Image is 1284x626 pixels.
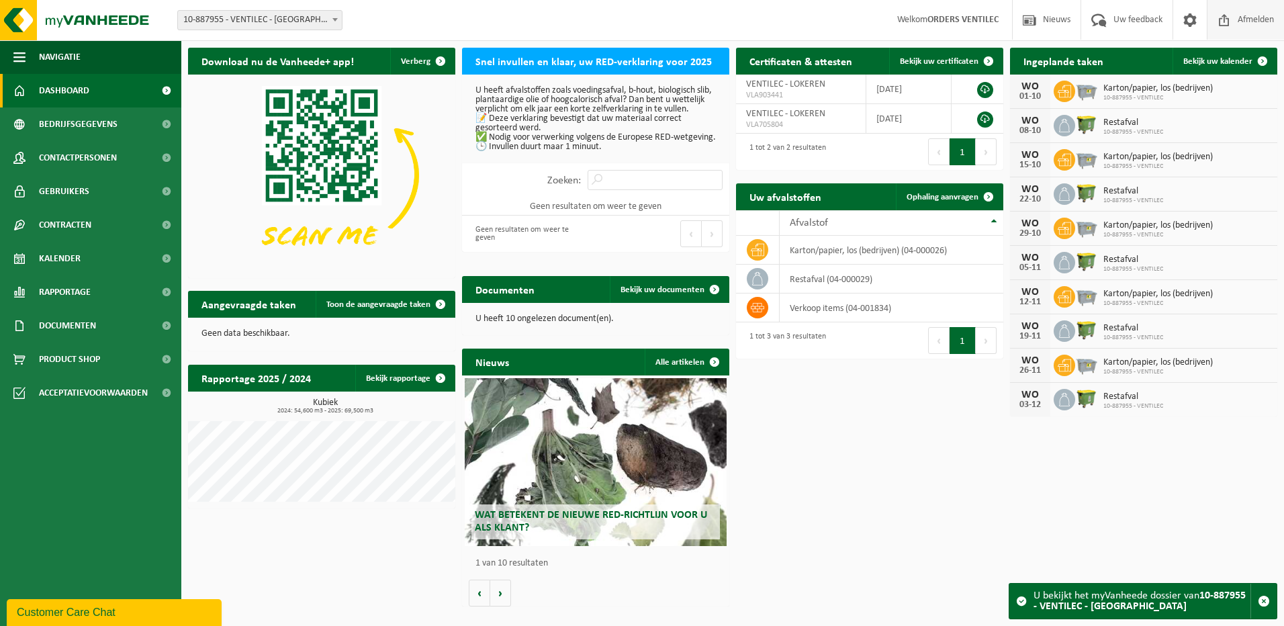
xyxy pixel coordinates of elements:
[490,580,511,607] button: Volgende
[1103,118,1163,128] span: Restafval
[39,175,89,208] span: Gebruikers
[645,349,728,375] a: Alle artikelen
[1173,48,1276,75] a: Bekijk uw kalender
[976,138,997,165] button: Next
[195,398,455,414] h3: Kubiek
[1034,590,1246,612] strong: 10-887955 - VENTILEC - [GEOGRAPHIC_DATA]
[188,75,455,275] img: Download de VHEPlus App
[39,376,148,410] span: Acceptatievoorwaarden
[1017,287,1044,298] div: WO
[547,175,581,186] label: Zoeken:
[177,10,342,30] span: 10-887955 - VENTILEC - LOKEREN
[743,326,826,355] div: 1 tot 3 van 3 resultaten
[39,107,118,141] span: Bedrijfsgegevens
[866,104,951,134] td: [DATE]
[1034,584,1250,619] div: U bekijkt het myVanheede dossier van
[1017,195,1044,204] div: 22-10
[736,48,866,74] h2: Certificaten & attesten
[1017,126,1044,136] div: 08-10
[1103,231,1213,239] span: 10-887955 - VENTILEC
[39,343,100,376] span: Product Shop
[1103,152,1213,163] span: Karton/papier, los (bedrijven)
[1103,163,1213,171] span: 10-887955 - VENTILEC
[1017,81,1044,92] div: WO
[390,48,454,75] button: Verberg
[326,300,430,309] span: Toon de aangevraagde taken
[1103,334,1163,342] span: 10-887955 - VENTILEC
[462,197,729,216] td: Geen resultaten om weer te geven
[1017,355,1044,366] div: WO
[1075,387,1098,410] img: WB-1100-HPE-GN-50
[1017,263,1044,273] div: 05-11
[188,291,310,317] h2: Aangevraagde taken
[475,314,716,324] p: U heeft 10 ongelezen document(en).
[621,285,704,294] span: Bekijk uw documenten
[39,40,81,74] span: Navigatie
[889,48,1002,75] a: Bekijk uw certificaten
[401,57,430,66] span: Verberg
[680,220,702,247] button: Previous
[746,79,825,89] span: VENTILEC - LOKEREN
[1103,197,1163,205] span: 10-887955 - VENTILEC
[746,120,856,130] span: VLA705804
[1017,332,1044,341] div: 19-11
[469,219,589,249] div: Geen resultaten om weer te geven
[790,218,828,228] span: Afvalstof
[927,15,999,25] strong: ORDERS VENTILEC
[355,365,454,392] a: Bekijk rapportage
[1075,284,1098,307] img: WB-2500-GAL-GY-01
[39,275,91,309] span: Rapportage
[178,11,342,30] span: 10-887955 - VENTILEC - LOKEREN
[1017,298,1044,307] div: 12-11
[1075,181,1098,204] img: WB-1100-HPE-GN-50
[475,510,707,533] span: Wat betekent de nieuwe RED-richtlijn voor u als klant?
[1017,218,1044,229] div: WO
[1017,253,1044,263] div: WO
[1075,147,1098,170] img: WB-2500-GAL-GY-01
[195,408,455,414] span: 2024: 54,600 m3 - 2025: 69,500 m3
[1017,92,1044,101] div: 01-10
[928,327,950,354] button: Previous
[928,138,950,165] button: Previous
[1103,402,1163,410] span: 10-887955 - VENTILEC
[1103,128,1163,136] span: 10-887955 - VENTILEC
[702,220,723,247] button: Next
[1103,265,1163,273] span: 10-887955 - VENTILEC
[1017,150,1044,161] div: WO
[746,109,825,119] span: VENTILEC - LOKEREN
[1103,392,1163,402] span: Restafval
[462,276,548,302] h2: Documenten
[1017,184,1044,195] div: WO
[7,596,224,626] iframe: chat widget
[743,137,826,167] div: 1 tot 2 van 2 resultaten
[1103,289,1213,300] span: Karton/papier, los (bedrijven)
[201,329,442,339] p: Geen data beschikbaar.
[475,559,723,568] p: 1 van 10 resultaten
[1103,186,1163,197] span: Restafval
[1183,57,1252,66] span: Bekijk uw kalender
[1017,116,1044,126] div: WO
[39,242,81,275] span: Kalender
[1103,368,1213,376] span: 10-887955 - VENTILEC
[780,236,1003,265] td: karton/papier, los (bedrijven) (04-000026)
[1075,318,1098,341] img: WB-1100-HPE-GN-50
[896,183,1002,210] a: Ophaling aanvragen
[780,265,1003,294] td: restafval (04-000029)
[1103,83,1213,94] span: Karton/papier, los (bedrijven)
[950,327,976,354] button: 1
[780,294,1003,322] td: verkoop items (04-001834)
[188,365,324,391] h2: Rapportage 2025 / 2024
[1075,216,1098,238] img: WB-2500-GAL-GY-01
[950,138,976,165] button: 1
[462,349,522,375] h2: Nieuws
[1010,48,1117,74] h2: Ingeplande taken
[39,141,117,175] span: Contactpersonen
[976,327,997,354] button: Next
[469,580,490,607] button: Vorige
[736,183,835,210] h2: Uw afvalstoffen
[1017,400,1044,410] div: 03-12
[1075,79,1098,101] img: WB-2500-GAL-GY-01
[465,378,727,546] a: Wat betekent de nieuwe RED-richtlijn voor u als klant?
[1103,255,1163,265] span: Restafval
